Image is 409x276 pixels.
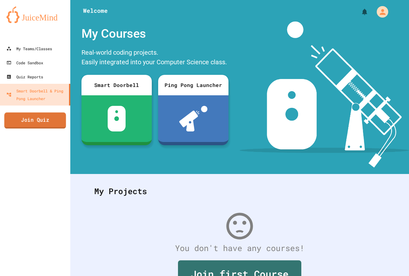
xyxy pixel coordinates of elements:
a: Join Quiz [4,113,66,129]
div: My Teams/Classes [6,45,52,52]
div: Smart Doorbell [81,75,152,95]
img: logo-orange.svg [6,6,64,23]
div: My Courses [78,21,232,46]
div: My Account [370,4,390,19]
div: My Notifications [349,6,370,17]
div: My Projects [88,179,391,204]
img: banner-image-my-projects.png [240,21,409,168]
div: Smart Doorbell & Ping Pong Launcher [6,87,66,102]
div: Real-world coding projects. Easily integrated into your Computer Science class. [78,46,232,70]
div: Code Sandbox [6,59,43,67]
img: sdb-white.svg [108,106,126,131]
div: Ping Pong Launcher [158,75,228,95]
div: You don't have any courses! [88,242,391,254]
img: ppl-with-ball.png [179,106,208,131]
div: Quiz Reports [6,73,43,81]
